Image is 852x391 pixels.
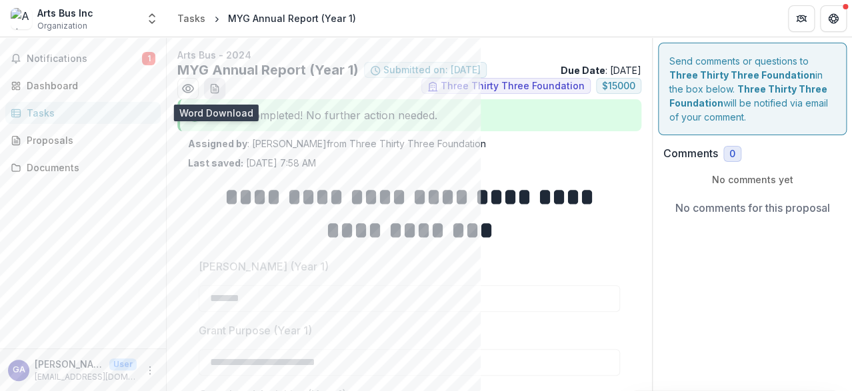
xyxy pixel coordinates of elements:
div: Proposals [27,133,150,147]
p: No comments for this proposal [675,200,830,216]
p: No comments yet [663,173,841,187]
p: User [109,358,137,370]
p: : [DATE] [561,63,641,77]
p: Arts Bus - 2024 [177,48,641,62]
strong: Three Thirty Three Foundation [669,69,815,81]
img: Arts Bus Inc [11,8,32,29]
p: Grant Purpose (Year 1) [199,322,312,338]
a: Dashboard [5,75,161,97]
span: 0 [729,149,735,160]
p: [PERSON_NAME] (Year 1) [199,258,329,274]
h2: MYG Annual Report (Year 1) [177,62,359,78]
div: Tasks [177,11,205,25]
button: download-word-button [204,78,225,99]
strong: Last saved: [188,157,243,169]
div: Send comments or questions to in the box below. will be notified via email of your comment. [658,43,847,135]
button: Open entity switcher [143,5,161,32]
strong: Assigned by [188,138,247,149]
a: Tasks [172,9,211,28]
div: Genny Albert [13,366,25,374]
nav: breadcrumb [172,9,361,28]
div: MYG Annual Report (Year 1) [228,11,356,25]
button: Get Help [820,5,847,32]
span: Submitted on: [DATE] [383,65,481,76]
div: Documents [27,161,150,175]
div: Dashboard [27,79,150,93]
span: 1 [142,52,155,65]
a: Proposals [5,129,161,151]
span: Three Thirty Three Foundation [441,81,585,92]
span: Notifications [27,53,142,65]
strong: Due Date [561,65,605,76]
div: Arts Bus Inc [37,6,93,20]
div: Task is completed! No further action needed. [177,99,641,131]
p: : [PERSON_NAME] from Three Thirty Three Foundation [188,137,631,151]
button: Preview 21db763f-c3aa-46f7-97c8-b41edea2ae36.pdf [177,78,199,99]
button: More [142,362,158,378]
a: Tasks [5,102,161,124]
span: $ 15000 [602,81,635,92]
a: Documents [5,157,161,179]
button: Notifications1 [5,48,161,69]
strong: Three Thirty Three Foundation [669,83,827,109]
h2: Comments [663,147,718,160]
p: [EMAIL_ADDRESS][DOMAIN_NAME] [35,371,137,383]
button: Partners [788,5,815,32]
p: [DATE] 7:58 AM [188,156,316,170]
p: [PERSON_NAME] [35,357,104,371]
span: Organization [37,20,87,32]
div: Tasks [27,106,150,120]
